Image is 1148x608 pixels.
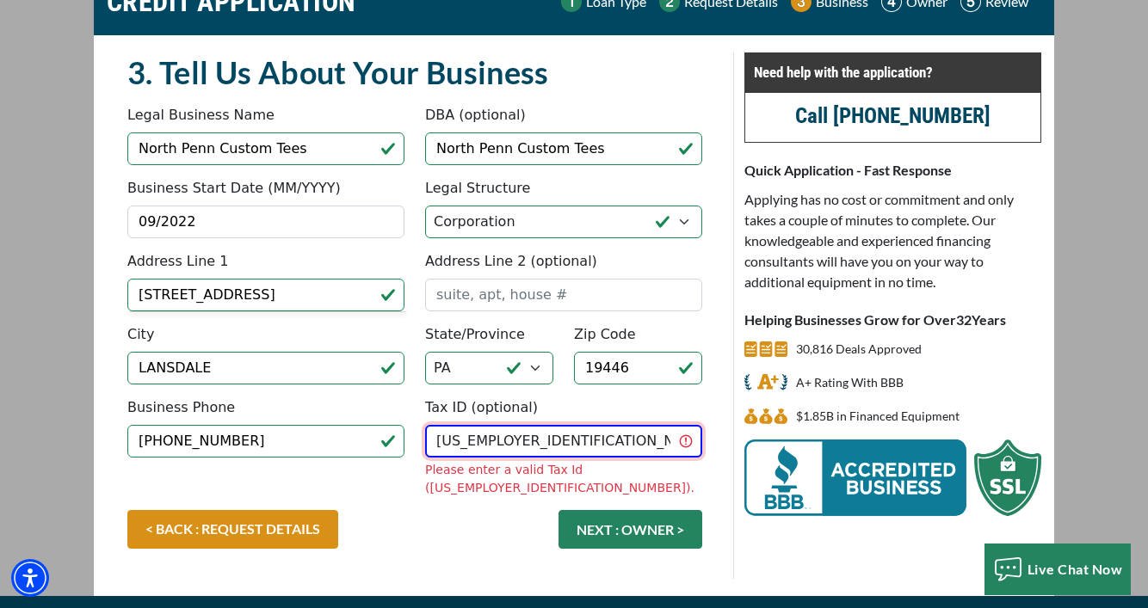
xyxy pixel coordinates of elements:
[744,160,1041,181] p: Quick Application - Fast Response
[127,178,341,199] label: Business Start Date (MM/YYYY)
[795,103,991,128] a: call (847) 897-1771
[127,251,228,272] label: Address Line 1
[956,311,972,328] span: 32
[425,425,702,458] input: 12-3456789
[425,178,530,199] label: Legal Structure
[559,510,702,549] button: NEXT : OWNER >
[796,406,960,427] p: $1,846,881,757 in Financed Equipment
[425,397,538,418] label: Tax ID (optional)
[744,310,1041,330] p: Helping Businesses Grow for Over Years
[425,324,525,345] label: State/Province
[425,251,597,272] label: Address Line 2 (optional)
[754,62,1032,83] p: Need help with the application?
[11,559,49,597] div: Accessibility Menu
[425,461,702,497] div: Please enter a valid Tax Id ([US_EMPLOYER_IDENTIFICATION_NUMBER]).
[127,397,235,418] label: Business Phone
[744,439,1041,516] img: BBB Acredited Business and SSL Protection
[127,52,702,92] h2: 3. Tell Us About Your Business
[127,510,338,549] a: < BACK : REQUEST DETAILS
[744,189,1041,292] p: Applying has no cost or commitment and only takes a couple of minutes to complete. Our knowledgea...
[984,544,1132,595] button: Live Chat Now
[127,324,154,345] label: City
[425,132,702,165] input: Does Business As
[127,206,404,238] input: MM/YYYY
[425,279,702,311] input: suite, apt, house #
[574,324,636,345] label: Zip Code
[796,372,904,393] p: A+ Rating With BBB
[127,105,275,126] label: Legal Business Name
[1028,561,1123,577] span: Live Chat Now
[796,339,922,359] p: 30,816 Deals Approved
[425,105,526,126] label: DBA (optional)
